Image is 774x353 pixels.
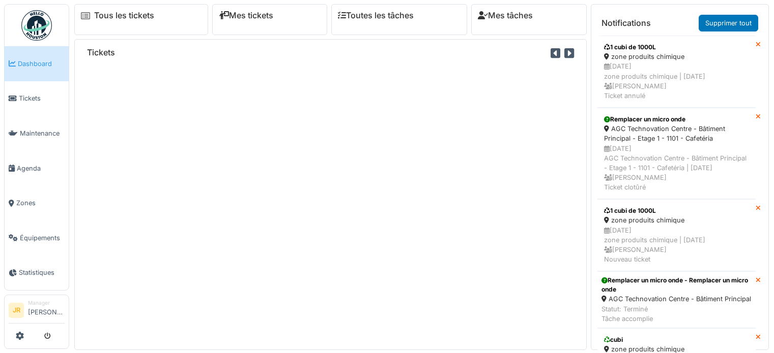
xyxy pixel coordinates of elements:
[5,185,69,220] a: Zones
[604,144,749,192] div: [DATE] AGC Technovation Centre - Bâtiment Principal - Etage 1 - 1101 - Cafetéria | [DATE] [PERSON...
[87,48,115,57] h6: Tickets
[94,11,154,20] a: Tous les tickets
[28,299,65,321] li: [PERSON_NAME]
[478,11,533,20] a: Mes tâches
[604,206,749,215] div: 1 cubi de 1000L
[19,268,65,277] span: Statistiques
[17,164,65,173] span: Agenda
[597,108,756,199] a: Remplacer un micro onde AGC Technovation Centre - Bâtiment Principal - Etage 1 - 1101 - Cafetéria...
[21,10,52,41] img: Badge_color-CXgf-gQk.svg
[604,52,749,61] div: zone produits chimique
[5,220,69,255] a: Équipements
[604,115,749,124] div: Remplacer un micro onde
[20,233,65,243] span: Équipements
[18,59,65,69] span: Dashboard
[9,299,65,324] a: JR Manager[PERSON_NAME]
[601,18,651,28] h6: Notifications
[5,151,69,186] a: Agenda
[597,271,756,328] a: Remplacer un micro onde - Remplacer un micro onde AGC Technovation Centre - Bâtiment Principal St...
[5,255,69,291] a: Statistiques
[601,276,752,294] div: Remplacer un micro onde - Remplacer un micro onde
[604,226,749,265] div: [DATE] zone produits chimique | [DATE] [PERSON_NAME] Nouveau ticket
[604,335,749,344] div: cubi
[601,304,752,324] div: Statut: Terminé Tâche accomplie
[219,11,273,20] a: Mes tickets
[5,46,69,81] a: Dashboard
[19,93,65,103] span: Tickets
[9,303,24,318] li: JR
[601,294,752,304] div: AGC Technovation Centre - Bâtiment Principal
[604,215,749,225] div: zone produits chimique
[20,129,65,138] span: Maintenance
[604,43,749,52] div: 1 cubi de 1000L
[338,11,414,20] a: Toutes les tâches
[28,299,65,307] div: Manager
[699,15,758,31] a: Supprimer tout
[5,116,69,151] a: Maintenance
[16,198,65,208] span: Zones
[5,81,69,116] a: Tickets
[604,61,749,101] div: [DATE] zone produits chimique | [DATE] [PERSON_NAME] Ticket annulé
[597,36,756,108] a: 1 cubi de 1000L zone produits chimique [DATE]zone produits chimique | [DATE] [PERSON_NAME]Ticket ...
[597,199,756,271] a: 1 cubi de 1000L zone produits chimique [DATE]zone produits chimique | [DATE] [PERSON_NAME]Nouveau...
[604,124,749,143] div: AGC Technovation Centre - Bâtiment Principal - Etage 1 - 1101 - Cafetéria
